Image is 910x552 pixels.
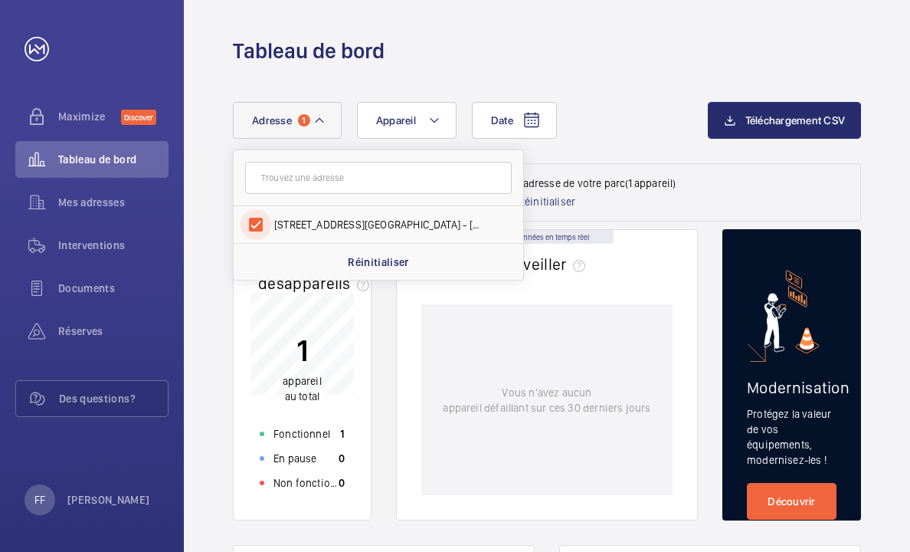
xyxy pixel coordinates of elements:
p: Réinitialiser [348,255,409,270]
div: Données en temps réel [480,230,614,244]
span: Réserves [58,324,169,339]
p: 1 [283,331,321,370]
a: Découvrir [747,483,836,520]
p: [PERSON_NAME] [67,492,150,508]
span: surveiller [500,255,591,274]
span: Discover [121,110,156,125]
span: 1 [298,114,310,127]
span: Mes adresses [58,195,169,210]
p: FF [34,492,45,508]
p: au total [283,373,321,404]
p: 0 [339,475,345,491]
span: Tableau de bord [58,152,169,167]
h2: Modernisation [747,378,836,397]
p: 1 [340,426,345,442]
h1: Tableau de bord [233,37,385,65]
button: Téléchargement CSV [708,102,862,139]
span: appareil [283,375,321,387]
p: Protégez la valeur de vos équipements, modernisez-les ! [747,406,836,468]
span: Adresse [252,114,292,127]
span: Des questions? [59,391,168,406]
button: Date [472,102,557,139]
span: Appareil [376,114,416,127]
span: Téléchargement CSV [745,114,846,127]
button: Adresse1 [233,102,342,139]
img: marketing-card.svg [764,270,820,353]
p: En pause [273,451,316,466]
span: Date [491,114,513,127]
button: Appareil [357,102,457,139]
p: 0 [339,451,345,466]
span: Documents [58,281,169,296]
p: Réinitialiser [519,194,575,209]
span: [STREET_ADDRESS][GEOGRAPHIC_DATA] - [STREET_ADDRESS] [274,217,485,232]
input: Trouvez une adresse [245,162,512,194]
span: Maximize [58,109,121,124]
p: Non fonctionnels [273,475,339,491]
p: Fonctionnel [273,426,330,442]
span: Interventions [58,238,169,253]
p: Données filtrées sur 1 adresse de votre parc (1 appareil) [417,176,676,191]
span: appareils [284,274,375,293]
p: Vous n'avez aucun appareil défaillant sur ces 30 derniers jours [443,385,650,416]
